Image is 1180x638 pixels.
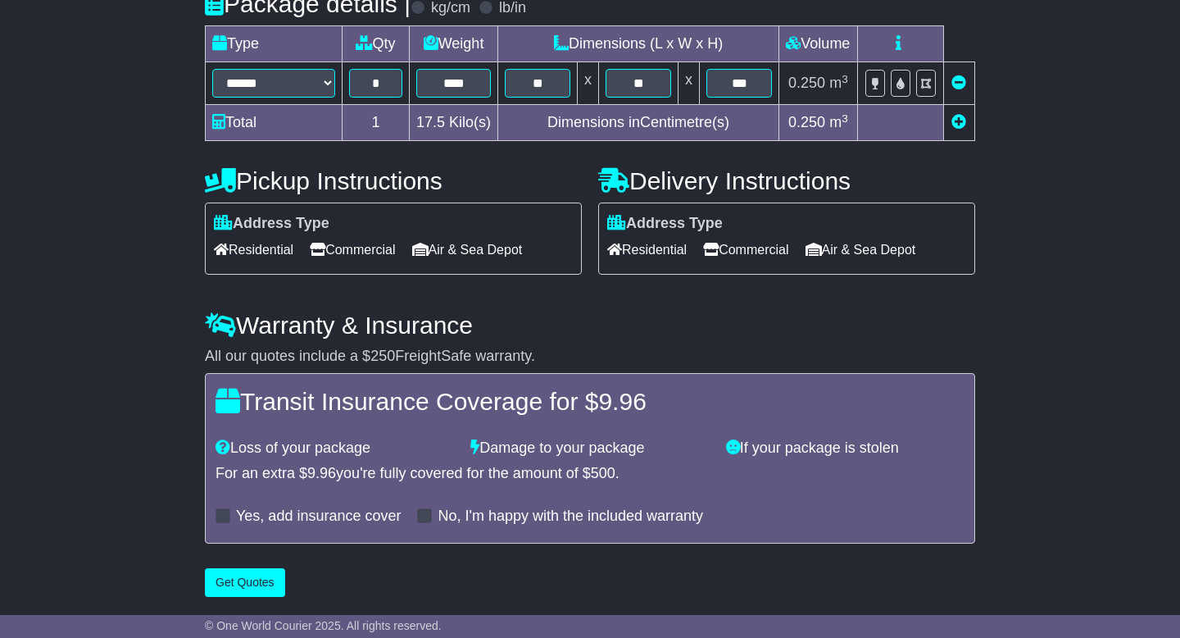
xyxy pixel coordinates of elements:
[718,440,973,458] div: If your package is stolen
[216,388,964,415] h4: Transit Insurance Coverage for $
[206,26,343,62] td: Type
[703,237,788,262] span: Commercial
[207,440,462,458] div: Loss of your package
[206,105,343,141] td: Total
[410,105,498,141] td: Kilo(s)
[842,73,848,85] sup: 3
[678,62,700,105] td: x
[498,26,779,62] td: Dimensions (L x W x H)
[205,619,442,632] span: © One World Courier 2025. All rights reserved.
[591,465,615,481] span: 500
[343,26,410,62] td: Qty
[343,105,410,141] td: 1
[205,568,285,597] button: Get Quotes
[842,112,848,125] sup: 3
[578,62,599,105] td: x
[498,105,779,141] td: Dimensions in Centimetre(s)
[205,312,975,339] h4: Warranty & Insurance
[216,465,964,483] div: For an extra $ you're fully covered for the amount of $ .
[829,114,848,130] span: m
[307,465,336,481] span: 9.96
[416,114,445,130] span: 17.5
[236,508,401,526] label: Yes, add insurance cover
[462,440,717,458] div: Damage to your package
[310,237,395,262] span: Commercial
[788,114,825,130] span: 0.250
[806,237,916,262] span: Air & Sea Depot
[438,508,703,526] label: No, I'm happy with the included warranty
[370,348,395,364] span: 250
[779,26,858,62] td: Volume
[607,215,723,233] label: Address Type
[607,237,687,262] span: Residential
[205,167,582,194] h4: Pickup Instructions
[214,237,293,262] span: Residential
[205,348,975,366] div: All our quotes include a $ FreightSafe warranty.
[214,215,329,233] label: Address Type
[412,237,523,262] span: Air & Sea Depot
[951,114,966,130] a: Add new item
[410,26,498,62] td: Weight
[829,75,848,91] span: m
[788,75,825,91] span: 0.250
[951,75,966,91] a: Remove this item
[598,167,975,194] h4: Delivery Instructions
[598,388,646,415] span: 9.96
